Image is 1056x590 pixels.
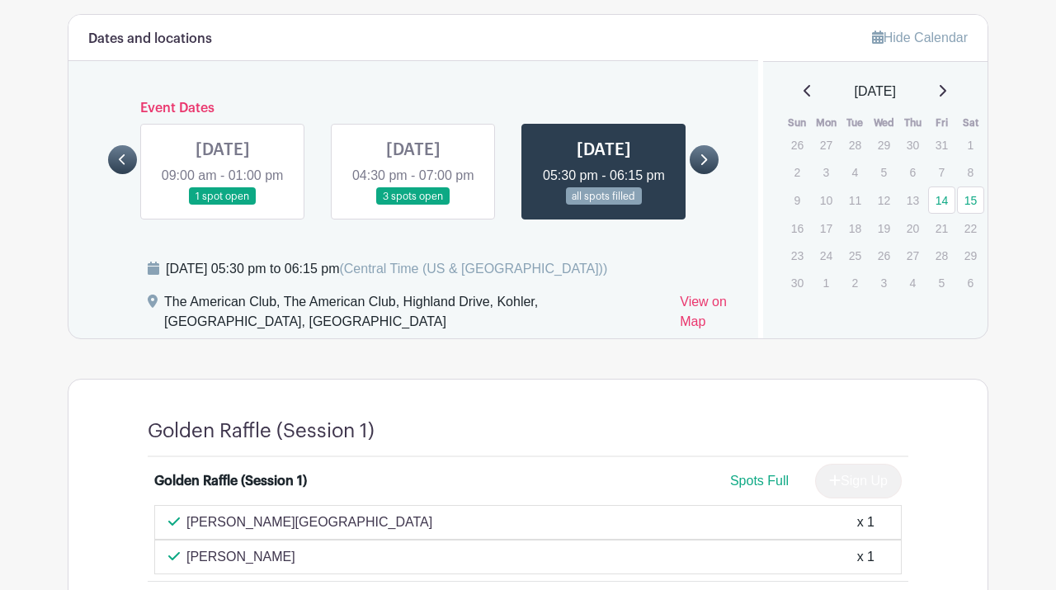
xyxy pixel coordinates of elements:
[841,243,869,268] p: 25
[956,115,985,131] th: Sat
[813,159,840,185] p: 3
[784,215,811,241] p: 16
[957,159,984,185] p: 8
[813,132,840,158] p: 27
[899,270,926,295] p: 4
[870,187,898,213] p: 12
[928,186,955,214] a: 14
[164,292,667,338] div: The American Club, The American Club, Highland Drive, Kohler, [GEOGRAPHIC_DATA], [GEOGRAPHIC_DATA]
[870,132,898,158] p: 29
[813,243,840,268] p: 24
[841,132,869,158] p: 28
[855,82,896,101] span: [DATE]
[813,187,840,213] p: 10
[957,215,984,241] p: 22
[857,547,874,567] div: x 1
[899,159,926,185] p: 6
[899,215,926,241] p: 20
[730,474,789,488] span: Spots Full
[783,115,812,131] th: Sun
[784,132,811,158] p: 26
[784,270,811,295] p: 30
[928,270,955,295] p: 5
[928,132,955,158] p: 31
[841,115,870,131] th: Tue
[898,115,927,131] th: Thu
[841,215,869,241] p: 18
[870,243,898,268] p: 26
[148,419,375,443] h4: Golden Raffle (Session 1)
[680,292,738,338] a: View on Map
[870,115,898,131] th: Wed
[784,159,811,185] p: 2
[899,243,926,268] p: 27
[841,270,869,295] p: 2
[857,512,874,532] div: x 1
[870,215,898,241] p: 19
[812,115,841,131] th: Mon
[928,243,955,268] p: 28
[928,159,955,185] p: 7
[927,115,956,131] th: Fri
[957,270,984,295] p: 6
[813,270,840,295] p: 1
[872,31,968,45] a: Hide Calendar
[928,215,955,241] p: 21
[166,259,607,279] div: [DATE] 05:30 pm to 06:15 pm
[339,262,607,276] span: (Central Time (US & [GEOGRAPHIC_DATA]))
[957,186,984,214] a: 15
[957,243,984,268] p: 29
[137,101,690,116] h6: Event Dates
[784,187,811,213] p: 9
[186,512,432,532] p: [PERSON_NAME][GEOGRAPHIC_DATA]
[813,215,840,241] p: 17
[870,159,898,185] p: 5
[186,547,295,567] p: [PERSON_NAME]
[841,159,869,185] p: 4
[899,132,926,158] p: 30
[784,243,811,268] p: 23
[957,132,984,158] p: 1
[870,270,898,295] p: 3
[88,31,212,47] h6: Dates and locations
[899,187,926,213] p: 13
[841,187,869,213] p: 11
[154,471,307,491] div: Golden Raffle (Session 1)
